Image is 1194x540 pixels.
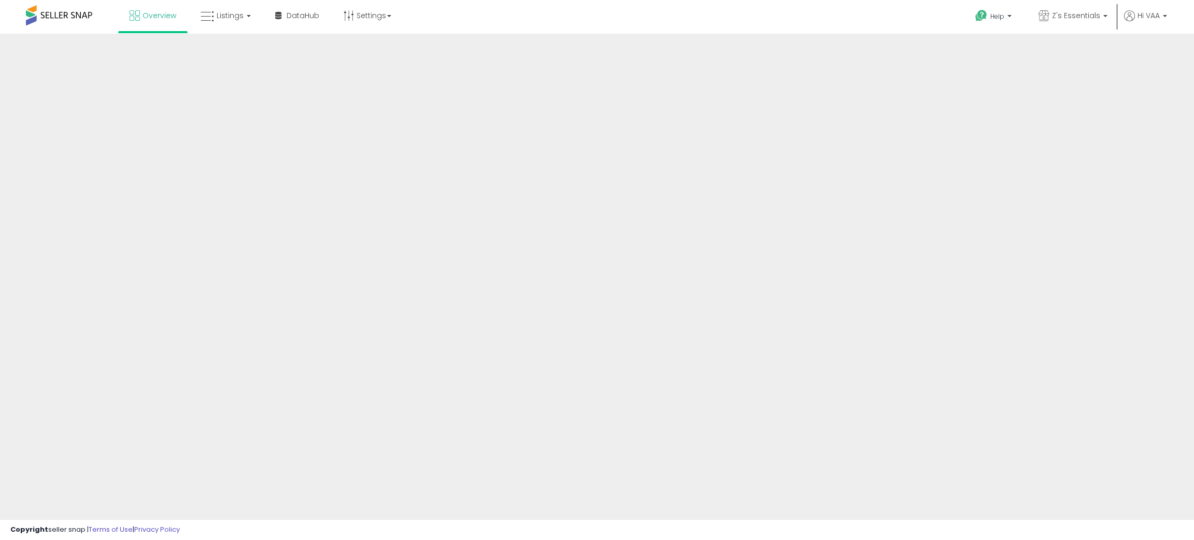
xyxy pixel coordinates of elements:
[217,10,244,21] span: Listings
[1124,10,1167,34] a: Hi VAA
[975,9,988,22] i: Get Help
[287,10,319,21] span: DataHub
[1138,10,1160,21] span: Hi VAA
[143,10,176,21] span: Overview
[967,2,1022,34] a: Help
[1052,10,1100,21] span: Z's Essentials
[990,12,1004,21] span: Help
